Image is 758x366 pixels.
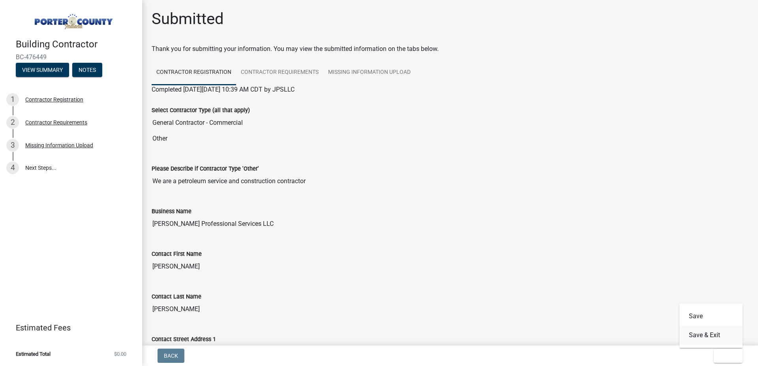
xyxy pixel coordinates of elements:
[6,139,19,152] div: 3
[16,67,69,73] wm-modal-confirm: Summary
[152,294,201,300] label: Contact Last Name
[679,304,743,348] div: Exit
[16,351,51,357] span: Estimated Total
[152,337,216,342] label: Contact Street Address 1
[25,120,87,125] div: Contractor Requirements
[158,349,184,363] button: Back
[16,39,136,50] h4: Building Contractor
[72,67,102,73] wm-modal-confirm: Notes
[6,161,19,174] div: 4
[164,353,178,359] span: Back
[16,8,129,30] img: Porter County, Indiana
[152,44,749,54] div: Thank you for submitting your information. You may view the submitted information on the tabs below.
[236,60,323,85] a: Contractor Requirements
[152,252,202,257] label: Contact First Name
[152,9,224,28] h1: Submitted
[679,307,743,326] button: Save
[152,108,250,113] label: Select Contractor Type (all that apply)
[72,63,102,77] button: Notes
[152,86,295,93] span: Completed [DATE][DATE] 10:39 AM CDT by JPSLLC
[152,60,236,85] a: Contractor Registration
[152,166,259,172] label: Please Describe if Contractor Type 'Other'
[323,60,415,85] a: Missing Information Upload
[6,116,19,129] div: 2
[6,93,19,106] div: 1
[6,320,129,336] a: Estimated Fees
[16,63,69,77] button: View Summary
[679,326,743,345] button: Save & Exit
[114,351,126,357] span: $0.00
[16,53,126,61] span: BC-476449
[720,353,732,359] span: Exit
[714,349,743,363] button: Exit
[25,143,93,148] div: Missing Information Upload
[25,97,83,102] div: Contractor Registration
[152,209,191,214] label: Business Name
